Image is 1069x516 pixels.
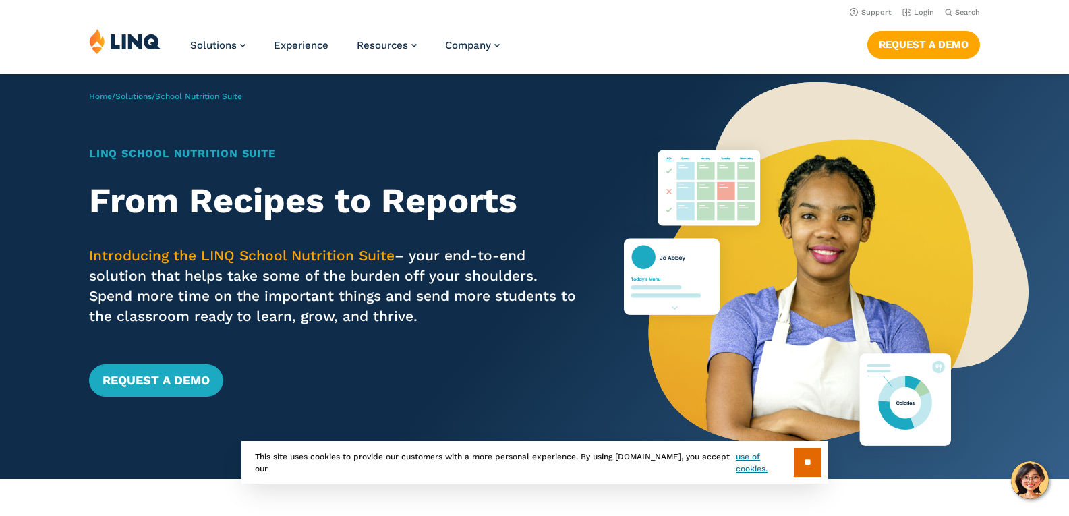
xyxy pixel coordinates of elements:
[850,8,892,17] a: Support
[945,7,980,18] button: Open Search Bar
[89,146,580,162] h1: LINQ School Nutrition Suite
[155,92,242,101] span: School Nutrition Suite
[274,39,328,51] a: Experience
[190,39,245,51] a: Solutions
[241,441,828,484] div: This site uses cookies to provide our customers with a more personal experience. By using [DOMAIN...
[445,39,491,51] span: Company
[736,451,793,475] a: use of cookies.
[89,181,580,221] h2: From Recipes to Reports
[445,39,500,51] a: Company
[89,92,112,101] a: Home
[115,92,152,101] a: Solutions
[1011,461,1049,499] button: Hello, have a question? Let’s chat.
[89,364,223,397] a: Request a Demo
[357,39,408,51] span: Resources
[190,28,500,73] nav: Primary Navigation
[190,39,237,51] span: Solutions
[357,39,417,51] a: Resources
[867,28,980,58] nav: Button Navigation
[89,247,395,264] span: Introducing the LINQ School Nutrition Suite
[624,74,1029,479] img: Nutrition Suite Launch
[89,246,580,326] p: – your end-to-end solution that helps take some of the burden off your shoulders. Spend more time...
[955,8,980,17] span: Search
[867,31,980,58] a: Request a Demo
[89,28,161,54] img: LINQ | K‑12 Software
[89,92,242,101] span: / /
[902,8,934,17] a: Login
